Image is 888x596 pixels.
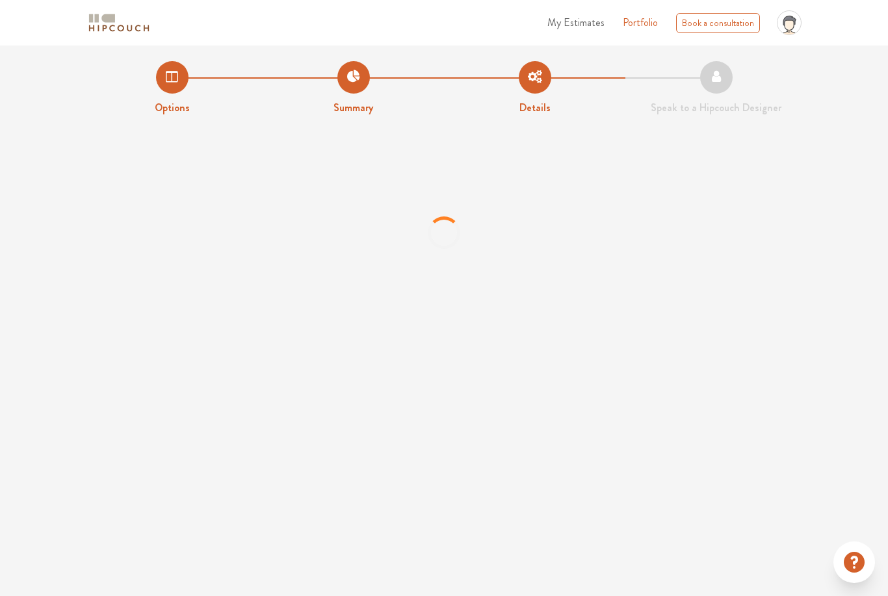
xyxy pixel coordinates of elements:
span: logo-horizontal.svg [86,8,151,38]
div: Book a consultation [676,13,760,33]
strong: Details [519,100,551,115]
strong: Summary [333,100,373,115]
strong: Speak to a Hipcouch Designer [651,100,781,115]
img: logo-horizontal.svg [86,12,151,34]
a: Portfolio [623,15,658,31]
strong: Options [155,100,190,115]
span: My Estimates [547,15,605,30]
